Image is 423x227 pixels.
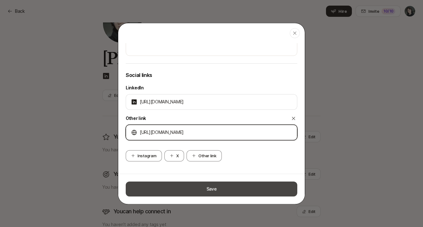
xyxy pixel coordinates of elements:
[126,150,162,161] button: Instagram
[164,150,184,161] button: X
[126,71,297,79] p: Social links
[131,129,137,135] img: custom-logo
[126,84,144,92] p: LinkedIn
[140,129,292,136] input: Add a custom link
[126,182,297,196] button: Save
[140,98,292,106] input: Add your LinkedIn profile URL
[187,150,221,161] button: Other link
[131,99,137,105] img: linkedin-logo
[126,115,146,122] p: Other link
